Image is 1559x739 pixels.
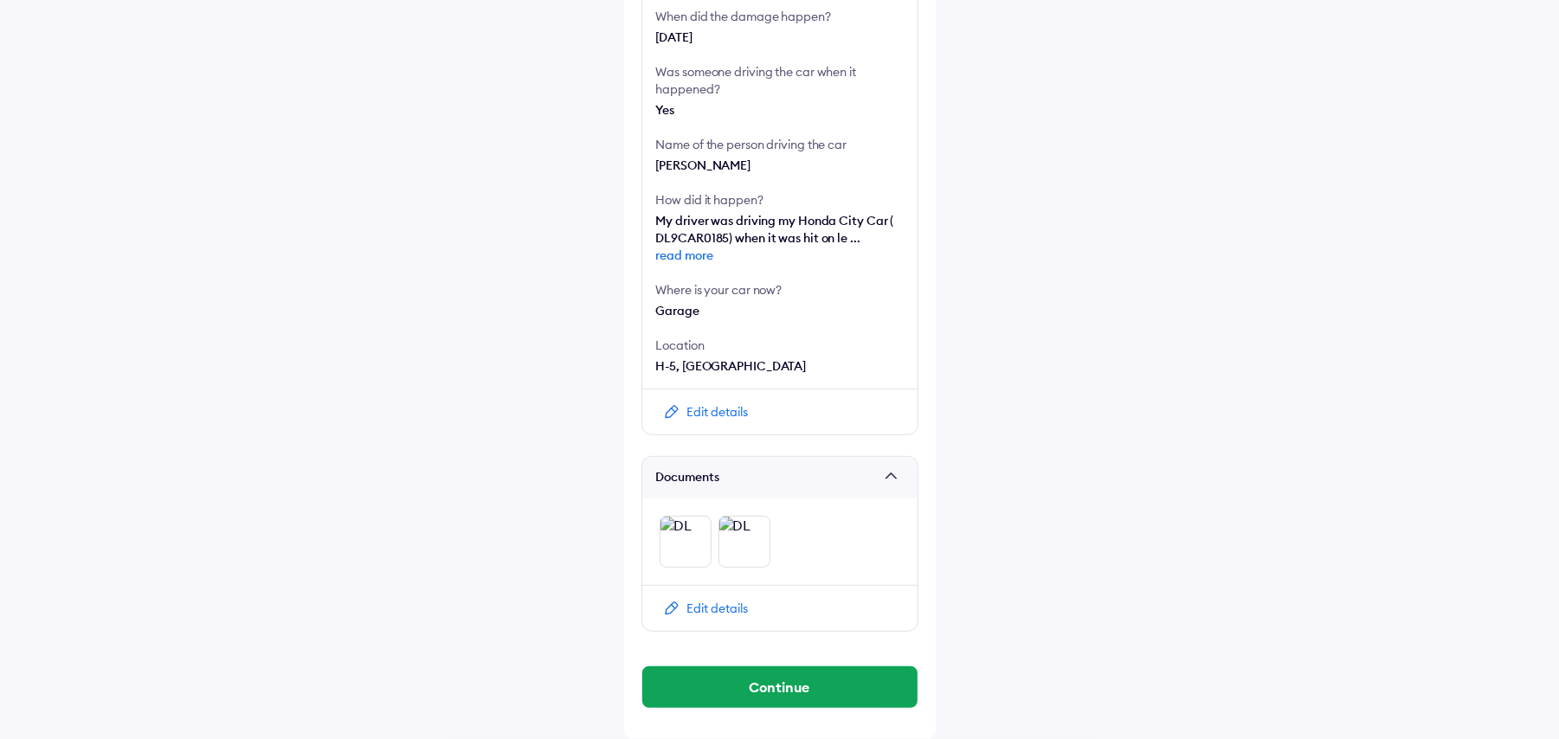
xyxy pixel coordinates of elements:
div: Location [656,337,904,354]
div: Garage [656,302,904,319]
img: DL [718,516,770,568]
div: When did the damage happen? [656,8,904,25]
img: DL [660,516,712,568]
div: Where is your car now? [656,281,904,299]
span: My driver was driving my Honda City Car ( DL9CAR0185) when it was hit on le ... [656,213,904,264]
div: Edit details [687,600,749,617]
div: [DATE] [656,29,904,46]
div: [PERSON_NAME] [656,157,904,174]
div: Edit details [687,403,749,421]
span: Documents [656,469,878,486]
span: read more [656,247,904,264]
div: Name of the person driving the car [656,136,904,153]
div: How did it happen? [656,191,904,209]
div: Yes [656,101,904,119]
div: Was someone driving the car when it happened? [656,63,904,98]
button: Continue [642,666,918,708]
div: H-5, [GEOGRAPHIC_DATA] [656,357,904,375]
